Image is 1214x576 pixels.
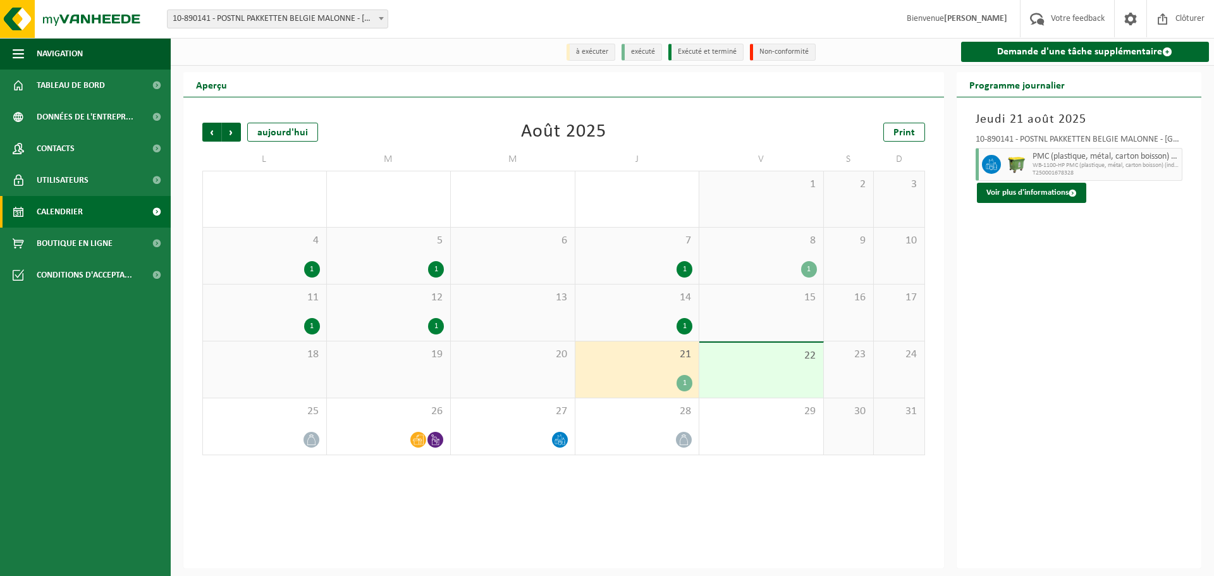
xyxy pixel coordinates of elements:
[830,178,868,192] span: 2
[333,291,445,305] span: 12
[1033,169,1179,177] span: T250001678328
[582,348,693,362] span: 21
[37,101,133,133] span: Données de l'entrepr...
[668,44,744,61] li: Exécuté et terminé
[183,72,240,97] h2: Aperçu
[247,123,318,142] div: aujourd'hui
[706,291,817,305] span: 15
[880,234,917,248] span: 10
[706,178,817,192] span: 1
[333,348,445,362] span: 19
[304,261,320,278] div: 1
[168,10,388,28] span: 10-890141 - POSTNL PAKKETTEN BELGIE MALONNE - MALONNE
[582,291,693,305] span: 14
[706,349,817,363] span: 22
[830,348,868,362] span: 23
[880,291,917,305] span: 17
[582,234,693,248] span: 7
[977,183,1086,203] button: Voir plus d'informations
[976,110,1183,129] h3: Jeudi 21 août 2025
[37,196,83,228] span: Calendrier
[567,44,615,61] li: à exécuter
[209,234,320,248] span: 4
[333,405,445,419] span: 26
[880,348,917,362] span: 24
[582,405,693,419] span: 28
[893,128,915,138] span: Print
[327,148,451,171] td: M
[944,14,1007,23] strong: [PERSON_NAME]
[37,38,83,70] span: Navigation
[801,261,817,278] div: 1
[976,135,1183,148] div: 10-890141 - POSTNL PAKKETTEN BELGIE MALONNE - [GEOGRAPHIC_DATA]
[880,405,917,419] span: 31
[222,123,241,142] span: Suivant
[575,148,700,171] td: J
[209,348,320,362] span: 18
[37,133,75,164] span: Contacts
[957,72,1077,97] h2: Programme journalier
[699,148,824,171] td: V
[202,148,327,171] td: L
[706,234,817,248] span: 8
[961,42,1210,62] a: Demande d'une tâche supplémentaire
[167,9,388,28] span: 10-890141 - POSTNL PAKKETTEN BELGIE MALONNE - MALONNE
[677,261,692,278] div: 1
[202,123,221,142] span: Précédent
[37,70,105,101] span: Tableau de bord
[451,148,575,171] td: M
[824,148,874,171] td: S
[37,164,89,196] span: Utilisateurs
[880,178,917,192] span: 3
[677,375,692,391] div: 1
[37,259,132,291] span: Conditions d'accepta...
[457,234,568,248] span: 6
[457,291,568,305] span: 13
[209,291,320,305] span: 11
[457,348,568,362] span: 20
[333,234,445,248] span: 5
[209,405,320,419] span: 25
[428,318,444,334] div: 1
[830,234,868,248] span: 9
[1033,152,1179,162] span: PMC (plastique, métal, carton boisson) (industriel)
[883,123,925,142] a: Print
[1007,155,1026,174] img: WB-1100-HPE-GN-50
[706,405,817,419] span: 29
[830,405,868,419] span: 30
[457,405,568,419] span: 27
[37,228,113,259] span: Boutique en ligne
[622,44,662,61] li: exécuté
[521,123,606,142] div: Août 2025
[1033,162,1179,169] span: WB-1100-HP PMC (plastique, métal, carton boisson) (industrie
[677,318,692,334] div: 1
[750,44,816,61] li: Non-conformité
[304,318,320,334] div: 1
[428,261,444,278] div: 1
[830,291,868,305] span: 16
[874,148,924,171] td: D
